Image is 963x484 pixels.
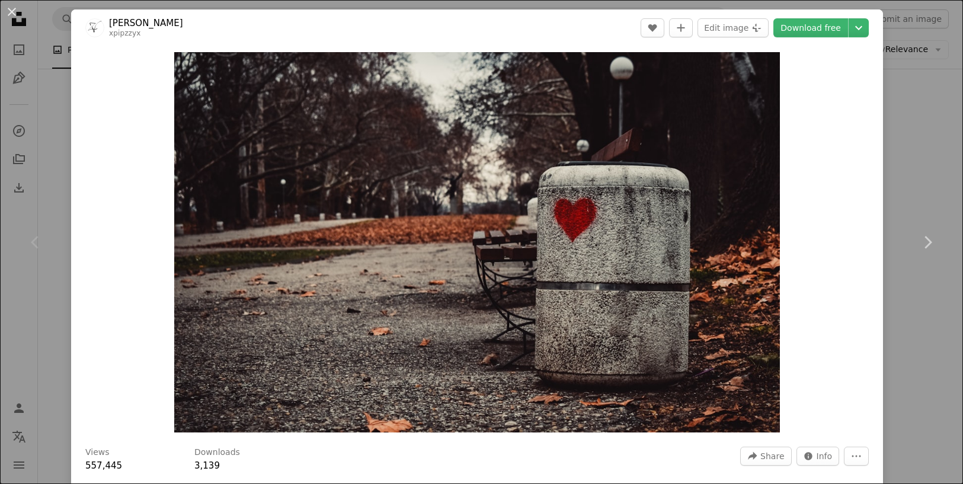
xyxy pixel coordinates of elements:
[174,52,779,432] img: cylindrical gray container on park during daytime
[849,18,869,37] button: Choose download size
[85,447,110,459] h3: Views
[669,18,693,37] button: Add to Collection
[194,447,240,459] h3: Downloads
[698,18,769,37] button: Edit image
[773,18,848,37] a: Download free
[85,460,122,471] span: 557,445
[740,447,791,466] button: Share this image
[109,17,183,29] a: [PERSON_NAME]
[194,460,220,471] span: 3,139
[174,52,779,432] button: Zoom in on this image
[844,447,869,466] button: More Actions
[641,18,664,37] button: Like
[817,447,833,465] span: Info
[796,447,840,466] button: Stats about this image
[760,447,784,465] span: Share
[892,185,963,299] a: Next
[85,18,104,37] img: Go to Zoritsa Valova's profile
[109,29,140,37] a: xpipzzyx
